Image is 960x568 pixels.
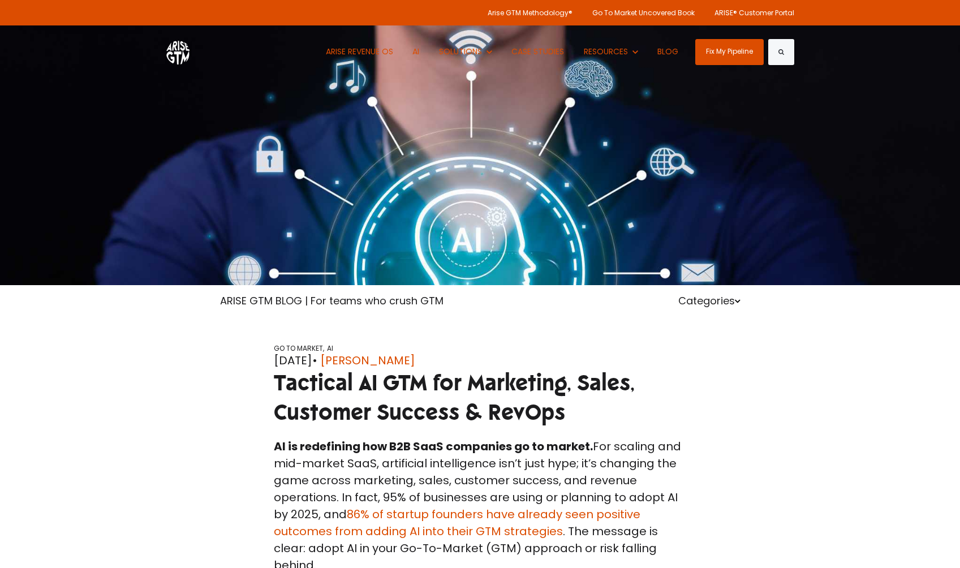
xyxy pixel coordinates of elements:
[584,46,628,57] span: RESOURCES
[274,343,324,353] a: GO TO MARKET,
[317,25,402,78] a: ARISE REVENUE OS
[320,352,415,369] a: [PERSON_NAME]
[327,343,333,353] a: AI
[695,39,764,65] a: Fix My Pipeline
[404,25,428,78] a: AI
[312,352,317,368] span: •
[678,294,741,308] a: Categories
[575,25,646,78] button: Show submenu for RESOURCES RESOURCES
[274,438,593,454] strong: AI is redefining how B2B SaaS companies go to market.
[317,25,687,78] nav: Desktop navigation
[274,369,635,426] span: Tactical AI GTM for Marketing, Sales, Customer Success & RevOps
[274,506,640,539] a: 86% of startup founders have already seen positive outcomes from adding AI into their GTM strategies
[274,352,687,369] div: [DATE]
[768,39,794,65] button: Search
[439,46,482,57] span: SOLUTIONS
[220,294,444,308] a: ARISE GTM BLOG | For teams who crush GTM
[503,25,573,78] a: CASE STUDIES
[649,25,687,78] a: BLOG
[166,39,190,64] img: ARISE GTM logo (1) white
[431,25,500,78] button: Show submenu for SOLUTIONS SOLUTIONS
